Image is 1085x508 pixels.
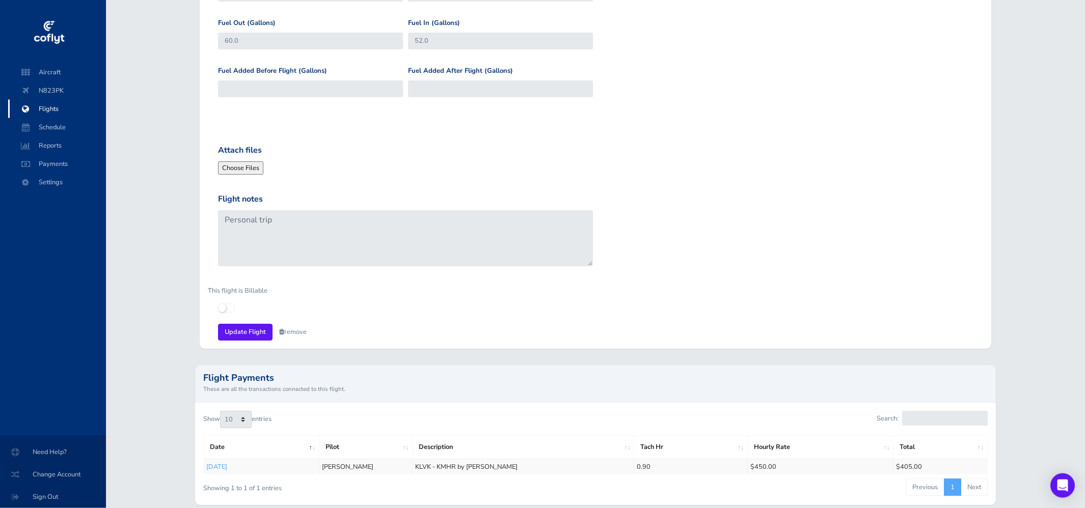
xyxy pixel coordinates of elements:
[748,436,893,459] th: Hourly Rate: activate to sort column ascending
[902,411,988,426] input: Search:
[893,436,987,459] th: Total: activate to sort column ascending
[408,18,460,29] label: Fuel In (Gallons)
[12,465,94,484] span: Change Account
[218,193,263,206] label: Flight notes
[218,66,327,76] label: Fuel Added Before Flight (Gallons)
[206,462,227,471] a: [DATE]
[218,144,262,157] label: Attach files
[18,173,96,191] span: Settings
[220,411,252,428] select: Showentries
[634,436,748,459] th: Tach Hr: activate to sort column ascending
[203,384,988,393] small: These are all the transactions connected to this flight.
[413,459,634,474] td: KLVK - KMHR by [PERSON_NAME]
[877,411,987,426] label: Search:
[18,118,96,136] span: Schedule
[204,436,319,459] th: Date: activate to sort column descending
[12,488,94,506] span: Sign Out
[203,477,523,493] div: Showing 1 to 1 of 1 entries
[203,373,988,382] h2: Flight Payments
[18,155,96,173] span: Payments
[319,459,413,474] td: [PERSON_NAME]
[1050,473,1075,498] div: Open Intercom Messenger
[634,459,748,474] td: 0.90
[408,66,513,76] label: Fuel Added After Flight (Gallons)
[893,459,987,474] td: $405.00
[218,324,273,341] input: Update Flight
[319,436,413,459] th: Pilot: activate to sort column ascending
[944,478,961,496] a: 1
[748,459,893,474] td: $450.00
[279,327,307,336] a: remove
[32,18,66,48] img: coflyt logo
[18,100,96,118] span: Flights
[203,411,272,428] label: Show entries
[218,18,276,29] label: Fuel Out (Gallons)
[18,63,96,81] span: Aircraft
[413,436,634,459] th: Description: activate to sort column ascending
[18,81,96,100] span: N823PK
[18,136,96,155] span: Reports
[200,283,332,299] label: This flight is Billable
[12,443,94,461] span: Need Help?
[218,210,593,266] textarea: Personal trip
